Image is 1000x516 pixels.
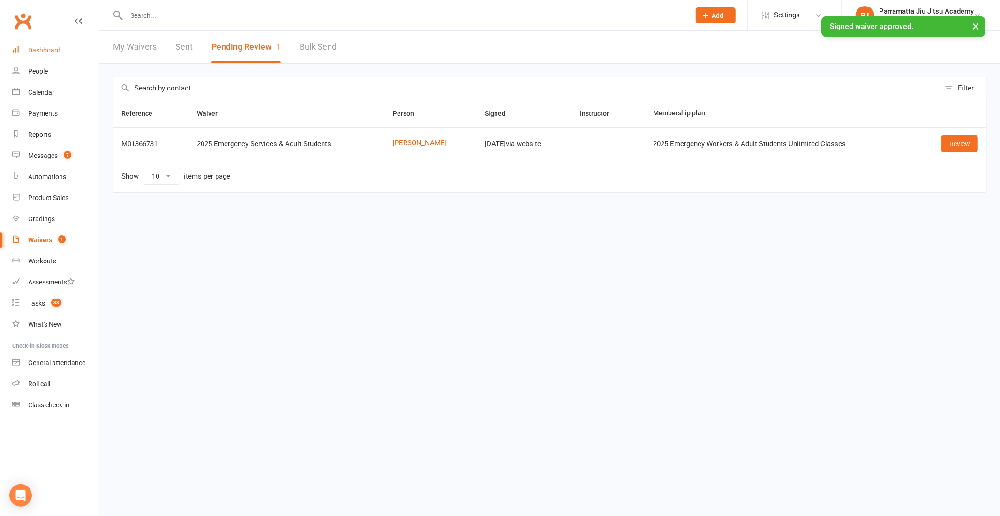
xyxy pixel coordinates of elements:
[967,16,984,36] button: ×
[9,484,32,507] div: Open Intercom Messenger
[28,152,58,159] div: Messages
[175,31,193,63] a: Sent
[28,173,66,180] div: Automations
[12,352,99,374] a: General attendance kiosk mode
[28,110,58,117] div: Payments
[485,110,516,117] span: Signed
[12,82,99,103] a: Calendar
[485,140,564,148] div: [DATE] via website
[12,124,99,145] a: Reports
[113,77,940,99] input: Search by contact
[197,110,228,117] span: Waiver
[211,31,281,63] button: Pending Review1
[28,380,50,388] div: Roll call
[821,16,985,37] div: Signed waiver approved.
[121,168,230,185] div: Show
[12,61,99,82] a: People
[12,374,99,395] a: Roll call
[28,257,56,265] div: Workouts
[12,145,99,166] a: Messages 7
[580,110,619,117] span: Instructor
[28,236,52,244] div: Waivers
[197,108,228,119] button: Waiver
[121,110,163,117] span: Reference
[485,108,516,119] button: Signed
[113,31,157,63] a: My Waivers
[28,359,85,366] div: General attendance
[879,7,974,15] div: Parramatta Jiu Jitsu Academy
[12,40,99,61] a: Dashboard
[696,7,736,23] button: Add
[393,108,424,119] button: Person
[28,278,75,286] div: Assessments
[879,15,974,24] div: Parramatta Jiu Jitsu Academy
[28,131,51,138] div: Reports
[580,108,619,119] button: Instructor
[28,401,69,409] div: Class check-in
[28,46,60,54] div: Dashboard
[124,9,684,22] input: Search...
[12,314,99,335] a: What's New
[12,209,99,230] a: Gradings
[28,194,68,202] div: Product Sales
[856,6,874,25] div: PJ
[712,12,724,19] span: Add
[28,215,55,223] div: Gradings
[12,230,99,251] a: Waivers 1
[12,166,99,187] a: Automations
[197,140,376,148] div: 2025 Emergency Services & Adult Students
[58,235,66,243] span: 1
[393,110,424,117] span: Person
[12,293,99,314] a: Tasks 38
[11,9,35,33] a: Clubworx
[941,135,978,152] a: Review
[28,321,62,328] div: What's New
[300,31,337,63] a: Bulk Send
[184,172,230,180] div: items per page
[12,103,99,124] a: Payments
[28,89,54,96] div: Calendar
[276,42,281,52] span: 1
[774,5,800,26] span: Settings
[653,140,909,148] div: 2025 Emergency Workers & Adult Students Unlimited Classes
[121,108,163,119] button: Reference
[940,77,986,99] button: Filter
[958,82,974,94] div: Filter
[12,395,99,416] a: Class kiosk mode
[64,151,71,159] span: 7
[393,139,468,147] a: [PERSON_NAME]
[28,299,45,307] div: Tasks
[12,272,99,293] a: Assessments
[645,99,917,127] th: Membership plan
[51,299,61,307] span: 38
[28,67,48,75] div: People
[12,187,99,209] a: Product Sales
[121,140,180,148] div: M01366731
[12,251,99,272] a: Workouts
